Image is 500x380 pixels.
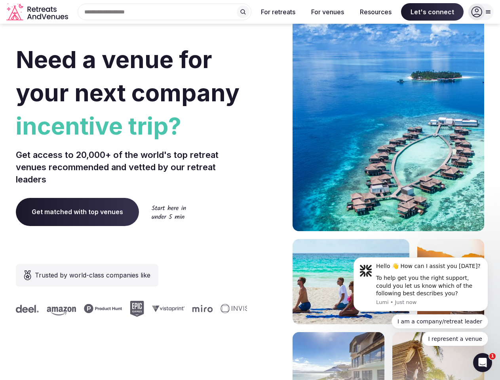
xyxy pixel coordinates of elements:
img: Start here in under 5 min [152,205,186,219]
iframe: Intercom notifications message [342,214,500,359]
span: Let's connect [401,3,464,21]
span: Need a venue for your next company [16,45,240,107]
button: For retreats [255,3,302,21]
span: incentive trip? [16,109,247,142]
iframe: Intercom live chat [473,353,492,372]
img: yoga on tropical beach [293,239,409,324]
a: Get matched with top venues [16,198,139,226]
svg: Miro company logo [186,305,207,312]
button: Resources [354,3,398,21]
svg: Deel company logo [10,305,33,313]
svg: Vistaprint company logo [146,305,179,312]
svg: Invisible company logo [215,304,258,313]
button: For venues [305,3,350,21]
svg: Retreats and Venues company logo [6,3,70,21]
p: Get access to 20,000+ of the world's top retreat venues recommended and vetted by our retreat lea... [16,149,247,185]
span: Trusted by world-class companies like [35,270,150,280]
a: Visit the homepage [6,3,70,21]
svg: Epic Games company logo [124,301,138,317]
span: 1 [489,353,496,359]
